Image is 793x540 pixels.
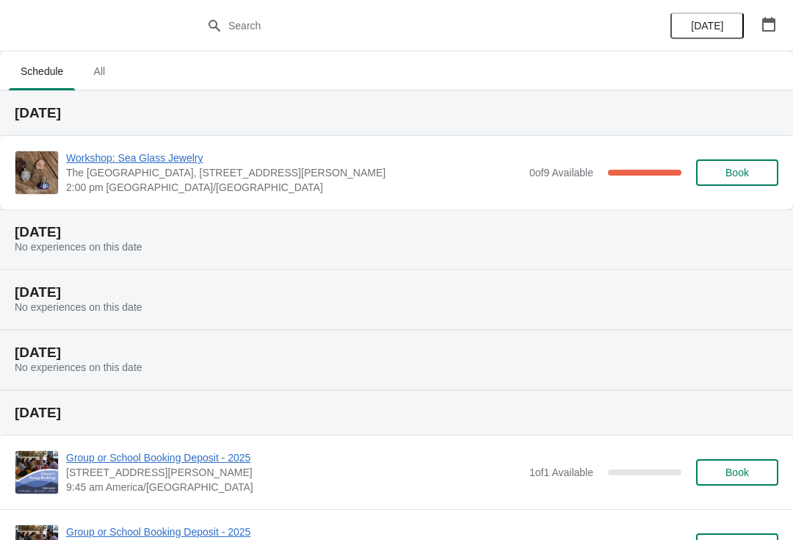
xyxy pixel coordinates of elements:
[15,285,778,300] h2: [DATE]
[228,12,595,39] input: Search
[66,465,522,480] span: [STREET_ADDRESS][PERSON_NAME]
[66,450,522,465] span: Group or School Booking Deposit - 2025
[670,12,744,39] button: [DATE]
[15,151,58,194] img: Workshop: Sea Glass Jewelry | The Maritime Museum of British Columbia, 744 Douglas Street, Victor...
[15,361,142,373] span: No experiences on this date
[15,406,778,420] h2: [DATE]
[66,525,522,539] span: Group or School Booking Deposit - 2025
[66,480,522,494] span: 9:45 am America/[GEOGRAPHIC_DATA]
[15,345,778,360] h2: [DATE]
[15,225,778,240] h2: [DATE]
[696,459,778,486] button: Book
[66,180,522,195] span: 2:00 pm [GEOGRAPHIC_DATA]/[GEOGRAPHIC_DATA]
[725,467,749,478] span: Book
[725,167,749,179] span: Book
[66,165,522,180] span: The [GEOGRAPHIC_DATA], [STREET_ADDRESS][PERSON_NAME]
[529,167,593,179] span: 0 of 9 Available
[691,20,723,32] span: [DATE]
[529,467,593,478] span: 1 of 1 Available
[15,451,58,494] img: Group or School Booking Deposit - 2025 | 744 Douglas Street, Victoria, BC, Canada | 9:45 am Ameri...
[9,58,75,84] span: Schedule
[15,241,142,253] span: No experiences on this date
[15,106,778,120] h2: [DATE]
[81,58,117,84] span: All
[15,301,142,313] span: No experiences on this date
[696,159,778,186] button: Book
[66,151,522,165] span: Workshop: Sea Glass Jewelry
